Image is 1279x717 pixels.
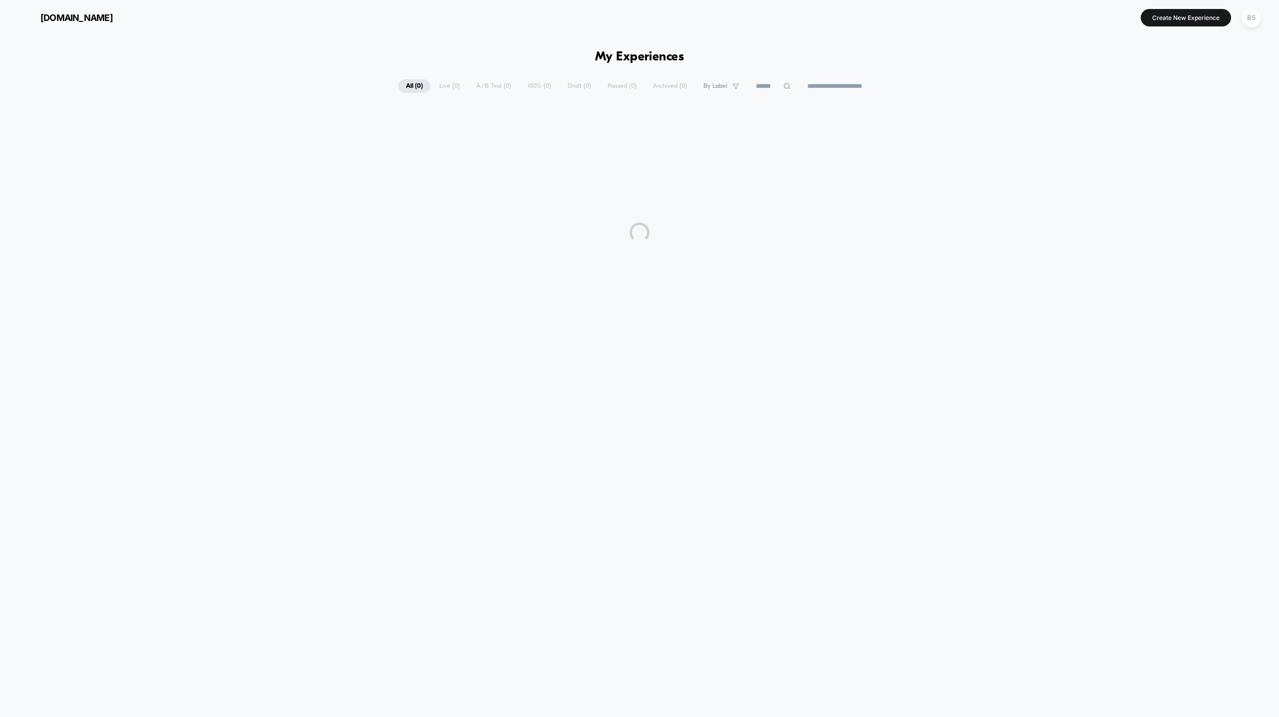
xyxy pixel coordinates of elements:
h1: My Experiences [595,50,684,64]
div: BS [1242,8,1261,27]
span: By Label [703,82,727,90]
button: [DOMAIN_NAME] [15,9,116,25]
button: Create New Experience [1141,9,1231,26]
span: All ( 0 ) [398,79,430,93]
span: [DOMAIN_NAME] [40,12,113,23]
button: BS [1239,7,1264,28]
